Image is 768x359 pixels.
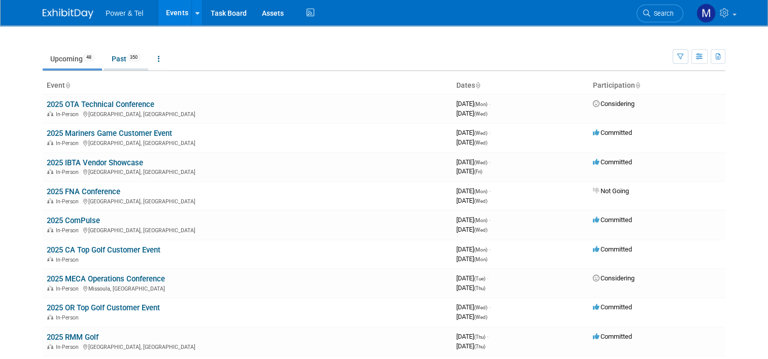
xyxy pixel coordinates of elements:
img: Michael Mackeben [696,4,716,23]
span: (Wed) [474,111,487,117]
span: 350 [127,54,141,61]
img: In-Person Event [47,169,53,174]
a: Sort by Participation Type [635,81,640,89]
span: In-Person [56,344,82,350]
span: Considering [593,100,635,107]
span: (Fri) [474,169,482,174]
span: - [489,129,490,136]
img: In-Person Event [47,257,53,262]
span: (Wed) [474,160,487,165]
span: [DATE] [456,303,490,311]
span: [DATE] [456,167,482,175]
a: 2025 RMM Golf [47,333,98,342]
span: (Thu) [474,344,485,349]
span: Committed [593,303,632,311]
span: [DATE] [456,129,490,136]
span: Committed [593,245,632,253]
span: [DATE] [456,226,487,233]
span: In-Person [56,111,82,118]
span: (Thu) [474,334,485,340]
th: Participation [589,77,725,94]
span: In-Person [56,227,82,234]
span: [DATE] [456,333,488,340]
div: [GEOGRAPHIC_DATA], [GEOGRAPHIC_DATA] [47,226,448,234]
div: [GEOGRAPHIC_DATA], [GEOGRAPHIC_DATA] [47,138,448,147]
img: In-Person Event [47,285,53,291]
a: 2025 OR Top Golf Customer Event [47,303,160,312]
img: In-Person Event [47,344,53,349]
span: Not Going [593,187,629,195]
a: 2025 FNA Conference [47,187,120,196]
span: (Mon) [474,101,487,107]
span: [DATE] [456,138,487,146]
span: (Wed) [474,314,487,320]
span: Search [650,10,674,17]
span: [DATE] [456,255,487,263]
span: Committed [593,129,632,136]
span: (Wed) [474,227,487,233]
span: [DATE] [456,284,485,292]
span: - [489,100,490,107]
span: In-Person [56,198,82,205]
span: (Wed) [474,305,487,310]
a: 2025 MECA Operations Conference [47,274,165,283]
span: (Mon) [474,247,487,253]
span: [DATE] [456,245,490,253]
th: Event [43,77,452,94]
img: In-Person Event [47,198,53,203]
a: 2025 ComPulse [47,216,100,225]
div: [GEOGRAPHIC_DATA], [GEOGRAPHIC_DATA] [47,197,448,205]
img: In-Person Event [47,314,53,319]
span: [DATE] [456,197,487,204]
div: [GEOGRAPHIC_DATA], [GEOGRAPHIC_DATA] [47,342,448,350]
span: - [489,158,490,166]
span: - [489,303,490,311]
span: [DATE] [456,187,490,195]
img: ExhibitDay [43,9,93,19]
span: [DATE] [456,216,490,224]
span: [DATE] [456,342,485,350]
span: [DATE] [456,158,490,166]
a: Past350 [104,49,148,68]
span: - [489,187,490,195]
span: - [487,333,488,340]
span: Committed [593,216,632,224]
div: [GEOGRAPHIC_DATA], [GEOGRAPHIC_DATA] [47,167,448,175]
span: (Wed) [474,130,487,136]
span: (Tue) [474,276,485,281]
span: In-Person [56,169,82,175]
span: In-Person [56,314,82,321]
span: Power & Tel [106,9,143,17]
a: Sort by Start Date [475,81,480,89]
a: Upcoming48 [43,49,102,68]
a: Sort by Event Name [65,81,70,89]
span: Committed [593,333,632,340]
span: Committed [593,158,632,166]
img: In-Person Event [47,111,53,116]
span: - [489,216,490,224]
img: In-Person Event [47,227,53,232]
span: [DATE] [456,313,487,320]
span: (Wed) [474,140,487,146]
span: In-Person [56,285,82,292]
a: 2025 Mariners Game Customer Event [47,129,172,138]
div: [GEOGRAPHIC_DATA], [GEOGRAPHIC_DATA] [47,110,448,118]
span: - [487,274,488,282]
span: (Wed) [474,198,487,204]
span: [DATE] [456,100,490,107]
span: In-Person [56,257,82,263]
span: [DATE] [456,274,488,282]
img: In-Person Event [47,140,53,145]
th: Dates [452,77,589,94]
a: Search [637,5,683,22]
span: 48 [83,54,94,61]
div: Missoula, [GEOGRAPHIC_DATA] [47,284,448,292]
span: In-Person [56,140,82,147]
span: [DATE] [456,110,487,117]
span: (Mon) [474,189,487,194]
a: 2025 OTA Technical Conference [47,100,154,109]
a: 2025 IBTA Vendor Showcase [47,158,143,167]
span: - [489,245,490,253]
a: 2025 CA Top Golf Customer Event [47,245,160,255]
span: (Mon) [474,257,487,262]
